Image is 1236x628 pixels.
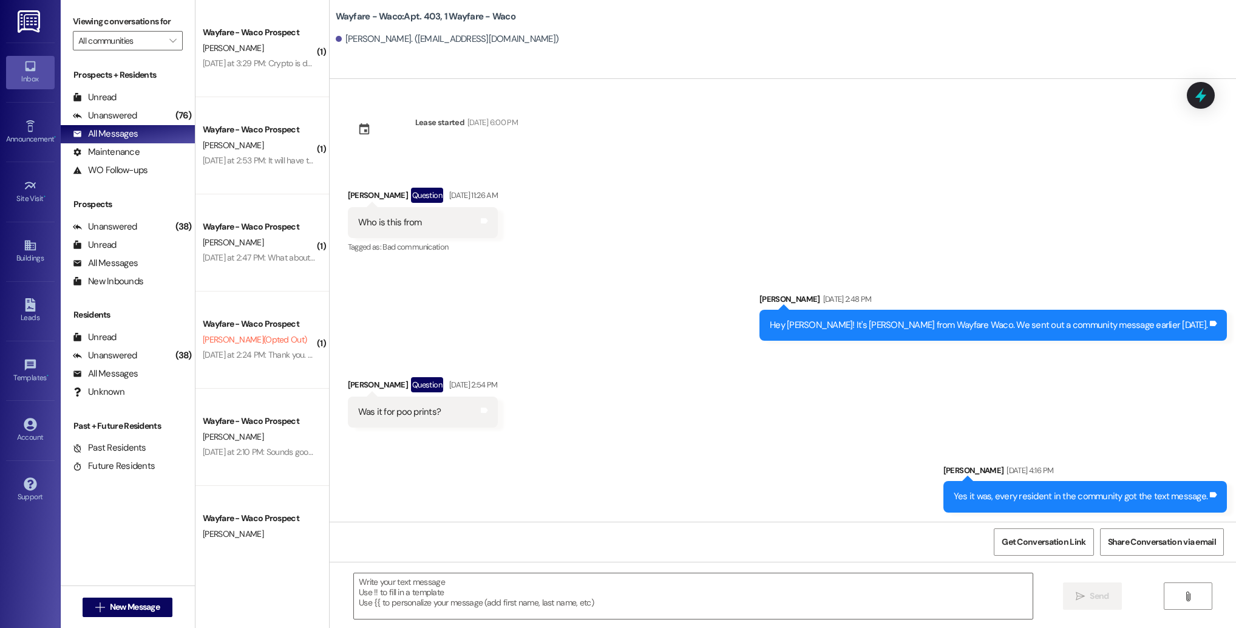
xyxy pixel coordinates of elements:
[73,146,140,159] div: Maintenance
[358,216,422,229] div: Who is this from
[943,464,1227,481] div: [PERSON_NAME]
[411,377,443,392] div: Question
[203,415,315,428] div: Wayfare - Waco Prospect
[73,331,117,344] div: Unread
[73,220,137,233] div: Unanswered
[203,334,307,345] span: [PERSON_NAME] (Opted Out)
[73,128,138,140] div: All Messages
[446,378,498,391] div: [DATE] 2:54 PM
[1108,536,1216,548] span: Share Conversation via email
[172,217,195,236] div: (38)
[1002,536,1085,548] span: Get Conversation Link
[73,12,183,31] label: Viewing conversations for
[6,56,55,89] a: Inbox
[78,31,163,50] input: All communities
[110,601,160,613] span: New Message
[1076,592,1085,601] i: 
[18,10,42,33] img: ResiDesk Logo
[203,140,263,151] span: [PERSON_NAME]
[73,442,146,454] div: Past Residents
[336,10,515,23] b: Wayfare - Waco: Apt. 403, 1 Wayfare - Waco
[73,91,117,104] div: Unread
[203,318,315,330] div: Wayfare - Waco Prospect
[61,198,195,211] div: Prospects
[169,36,176,46] i: 
[6,355,55,387] a: Templates •
[73,164,148,177] div: WO Follow-ups
[61,309,195,321] div: Residents
[464,116,518,129] div: [DATE] 6:00 PM
[446,189,498,202] div: [DATE] 11:26 AM
[73,367,138,380] div: All Messages
[73,460,155,473] div: Future Residents
[415,116,465,129] div: Lease started
[203,155,623,166] div: [DATE] at 2:53 PM: It will have to be when I am back in [GEOGRAPHIC_DATA]. I will have to let you...
[172,106,195,125] div: (76)
[6,474,55,507] a: Support
[348,377,498,397] div: [PERSON_NAME]
[203,58,467,69] div: [DATE] at 3:29 PM: Crypto is down [DATE] if you have any Starbucks money.
[61,69,195,81] div: Prospects + Residents
[73,239,117,251] div: Unread
[203,43,263,53] span: [PERSON_NAME]
[47,372,49,380] span: •
[1063,582,1122,610] button: Send
[172,346,195,365] div: (38)
[6,414,55,447] a: Account
[83,598,172,617] button: New Message
[203,123,315,136] div: Wayfare - Waco Prospect
[73,275,143,288] div: New Inbounds
[411,188,443,203] div: Question
[1090,590,1109,602] span: Send
[203,220,315,233] div: Wayfare - Waco Prospect
[759,293,1227,310] div: [PERSON_NAME]
[203,446,495,457] div: [DATE] at 2:10 PM: Sounds good, let me know if there is anything I can help you with!
[203,349,811,360] div: [DATE] at 2:24 PM: Thank you. You will no longer receive texts from this thread. Please reply wit...
[6,295,55,327] a: Leads
[382,242,448,252] span: Bad communication
[95,602,104,612] i: 
[73,109,137,122] div: Unanswered
[1183,592,1192,601] i: 
[73,349,137,362] div: Unanswered
[203,528,263,539] span: [PERSON_NAME]
[358,406,441,418] div: Was it for poo prints?
[61,420,195,432] div: Past + Future Residents
[348,238,498,256] div: Tagged as:
[1100,528,1224,556] button: Share Conversation via email
[73,386,124,398] div: Unknown
[6,176,55,208] a: Site Visit •
[54,133,56,142] span: •
[1003,464,1053,477] div: [DATE] 4:16 PM
[348,188,498,207] div: [PERSON_NAME]
[994,528,1093,556] button: Get Conversation Link
[203,512,315,525] div: Wayfare - Waco Prospect
[770,319,1207,332] div: Hey [PERSON_NAME]! It's [PERSON_NAME] from Wayfare Waco. We sent out a community message earlier ...
[44,193,46,201] span: •
[820,293,872,305] div: [DATE] 2:48 PM
[203,26,315,39] div: Wayfare - Waco Prospect
[203,252,353,263] div: [DATE] at 2:47 PM: What about a co-signer
[73,257,138,270] div: All Messages
[203,431,263,442] span: [PERSON_NAME]
[203,237,263,248] span: [PERSON_NAME]
[954,490,1207,503] div: Yes it was, every resident in the community got the text message.
[336,33,559,46] div: [PERSON_NAME]. ([EMAIL_ADDRESS][DOMAIN_NAME])
[6,235,55,268] a: Buildings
